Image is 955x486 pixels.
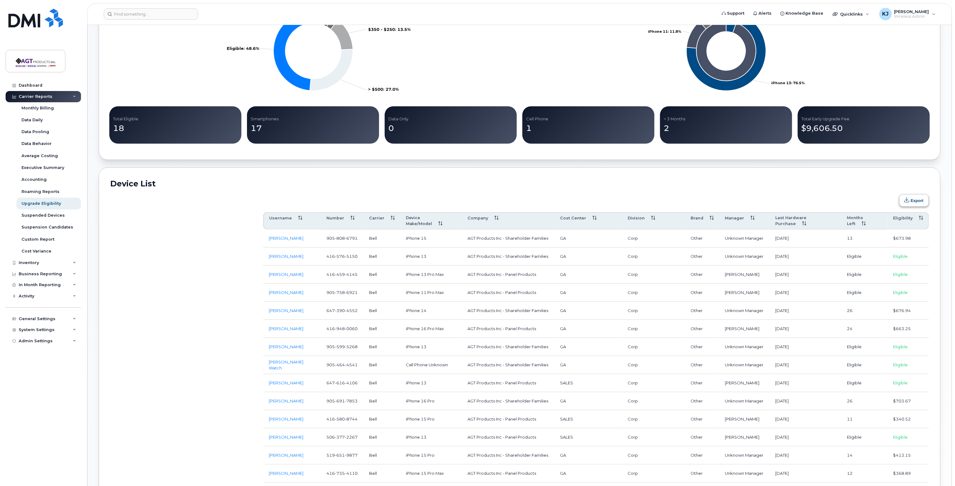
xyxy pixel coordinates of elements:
[462,320,554,338] td: AGT Products Inc - Panel Products
[685,284,720,302] td: Other
[263,212,321,230] th: Username: activate to sort column ascending
[622,464,685,483] td: Corp
[841,446,887,464] td: 14
[335,290,345,295] span: 758
[770,446,841,464] td: [DATE]
[335,236,345,241] span: 808
[685,248,720,266] td: Other
[685,410,720,428] td: Other
[555,446,622,464] td: GA
[622,284,685,302] td: Corp
[363,356,400,374] td: Bell
[894,9,929,14] span: [PERSON_NAME]
[841,428,887,446] td: Eligible
[326,344,358,349] span: 905
[326,435,358,440] span: 506
[770,266,841,284] td: [DATE]
[345,362,358,367] span: 4541
[113,116,238,122] p: Total Eligible
[251,123,375,134] p: 17
[363,410,400,428] td: Bell
[363,248,400,266] td: Bell
[644,6,805,91] g: Chart
[622,302,685,320] td: Corp
[887,446,929,464] td: $413.15
[555,374,622,392] td: SALES
[770,464,841,483] td: [DATE]
[335,416,345,421] span: 580
[770,229,841,248] td: [DATE]
[720,446,770,464] td: Unknown Manager
[335,453,345,458] span: 651
[664,123,788,134] p: 2
[335,254,345,259] span: 576
[841,212,887,230] th: Months Left: activate to sort column ascending
[363,338,400,356] td: Bell
[462,374,554,392] td: AGT Products Inc - Panel Products
[887,212,929,230] th: Eligibility: activate to sort column ascending
[335,380,345,385] span: 616
[555,428,622,446] td: SALES
[622,410,685,428] td: Corp
[363,320,400,338] td: Bell
[770,374,841,392] td: [DATE]
[622,229,685,248] td: Corp
[345,416,358,421] span: 8744
[770,410,841,428] td: [DATE]
[841,284,887,302] td: Eligible
[685,356,720,374] td: Other
[269,453,303,458] a: [PERSON_NAME]
[462,464,554,483] td: AGT Products Inc - Panel Products
[269,326,303,331] a: [PERSON_NAME]
[363,428,400,446] td: Bell
[717,7,749,20] a: Support
[841,248,887,266] td: Eligible
[110,179,929,188] h2: Device List
[345,398,358,403] span: 7853
[720,284,770,302] td: [PERSON_NAME]
[345,380,358,385] span: 4106
[400,446,462,464] td: iPhone 15 Pro
[462,212,554,230] th: Company: activate to sort column ascending
[720,356,770,374] td: Unknown Manager
[251,116,375,122] p: Smartphones
[801,123,926,134] p: $9,606.50
[363,464,400,483] td: Bell
[555,248,622,266] td: GA
[400,266,462,284] td: iPhone 13 Pro Max
[335,308,345,313] span: 390
[326,416,358,421] span: 416
[685,302,720,320] td: Other
[388,116,513,122] p: Data Only
[841,392,887,410] td: 26
[841,464,887,483] td: 12
[462,302,554,320] td: AGT Products Inc - Shareholder Families
[887,374,929,392] td: Eligible
[555,338,622,356] td: GA
[555,464,622,483] td: GA
[345,453,358,458] span: 9877
[720,338,770,356] td: Unknown Manager
[555,392,622,410] td: GA
[622,248,685,266] td: Corp
[776,7,828,20] a: Knowledge Base
[887,464,929,483] td: $368.89
[226,46,259,51] tspan: Eligible: 48.6%
[363,392,400,410] td: Bell
[899,194,929,207] button: Export
[887,356,929,374] td: Eligible
[720,229,770,248] td: Unknown Manager
[770,212,841,230] th: Last Hardware Purchase: activate to sort column ascending
[345,471,358,476] span: 4110
[345,290,358,295] span: 6921
[685,338,720,356] td: Other
[462,229,554,248] td: AGT Products Inc - Shareholder Families
[462,410,554,428] td: AGT Products Inc - Panel Products
[226,2,411,92] g: Chart
[622,266,685,284] td: Corp
[555,284,622,302] td: GA
[772,81,805,85] tspan: iPhone 13: 76.5%
[887,428,929,446] td: Eligible
[363,446,400,464] td: Bell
